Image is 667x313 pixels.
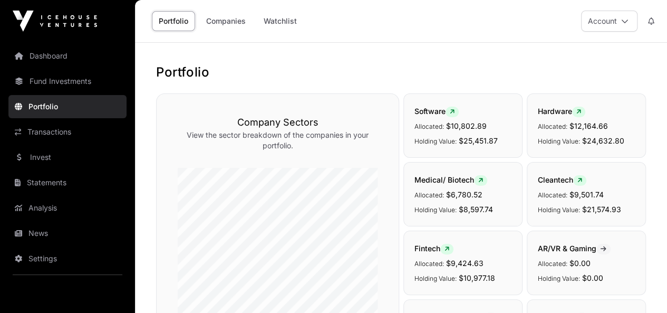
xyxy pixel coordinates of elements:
a: Fund Investments [8,70,127,93]
span: $8,597.74 [459,205,493,214]
span: Fintech [414,244,453,253]
span: $24,632.80 [582,136,624,145]
span: Holding Value: [538,137,580,145]
a: Portfolio [8,95,127,118]
img: Icehouse Ventures Logo [13,11,97,32]
span: $6,780.52 [446,190,482,199]
iframe: Chat Widget [614,262,667,313]
span: Cleantech [538,175,586,184]
span: Allocated: [538,122,567,130]
span: Allocated: [414,191,444,199]
span: $0.00 [569,259,591,268]
button: Account [581,11,637,32]
span: Allocated: [414,122,444,130]
a: Dashboard [8,44,127,68]
a: Settings [8,247,127,270]
span: Allocated: [538,191,567,199]
span: $10,977.18 [459,273,495,282]
span: $9,424.63 [446,259,484,268]
span: $10,802.89 [446,121,487,130]
a: Portfolio [152,11,195,31]
span: Holding Value: [414,274,457,282]
span: Allocated: [538,260,567,268]
a: Invest [8,146,127,169]
a: Statements [8,171,127,194]
span: Software [414,107,459,116]
span: Medical/ Biotech [414,175,487,184]
span: $12,164.66 [569,121,608,130]
span: Allocated: [414,260,444,268]
p: View the sector breakdown of the companies in your portfolio. [178,130,378,151]
span: Holding Value: [414,206,457,214]
span: $9,501.74 [569,190,604,199]
span: $21,574.93 [582,205,621,214]
span: Holding Value: [538,274,580,282]
h3: Company Sectors [178,115,378,130]
a: Analysis [8,196,127,220]
span: Hardware [538,107,585,116]
a: Watchlist [257,11,304,31]
a: News [8,222,127,245]
a: Companies [199,11,253,31]
span: Holding Value: [538,206,580,214]
span: $0.00 [582,273,603,282]
span: AR/VR & Gaming [538,244,611,253]
a: Transactions [8,120,127,144]
span: $25,451.87 [459,136,498,145]
span: Holding Value: [414,137,457,145]
h1: Portfolio [156,64,646,81]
